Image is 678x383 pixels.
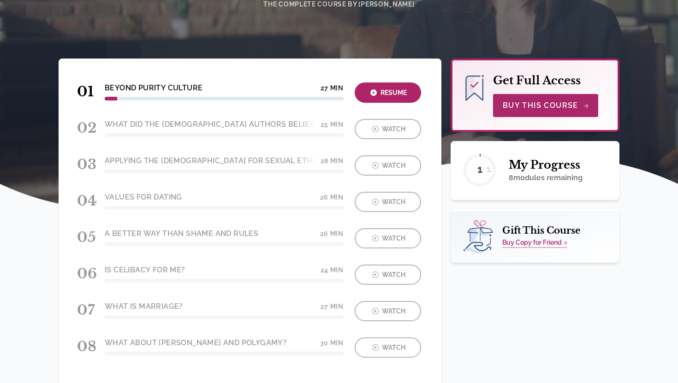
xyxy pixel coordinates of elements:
[321,84,344,92] h4: 27 min
[509,158,583,172] h2: My Progress
[477,163,482,175] text: 1
[105,82,202,94] h4: Beyond Purity Culture
[493,94,599,117] button: Buy This Course
[503,100,589,111] span: Buy This Course
[465,75,484,101] img: bookmark-icon.png
[509,172,583,183] p: 8 modules remaining
[502,238,567,248] a: Buy Copy for Friend
[493,73,581,88] h2: Get Full Access
[357,88,418,98] div: Resume
[464,224,607,237] h2: Gift This Course
[77,83,94,100] span: 01
[355,82,421,103] button: Resume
